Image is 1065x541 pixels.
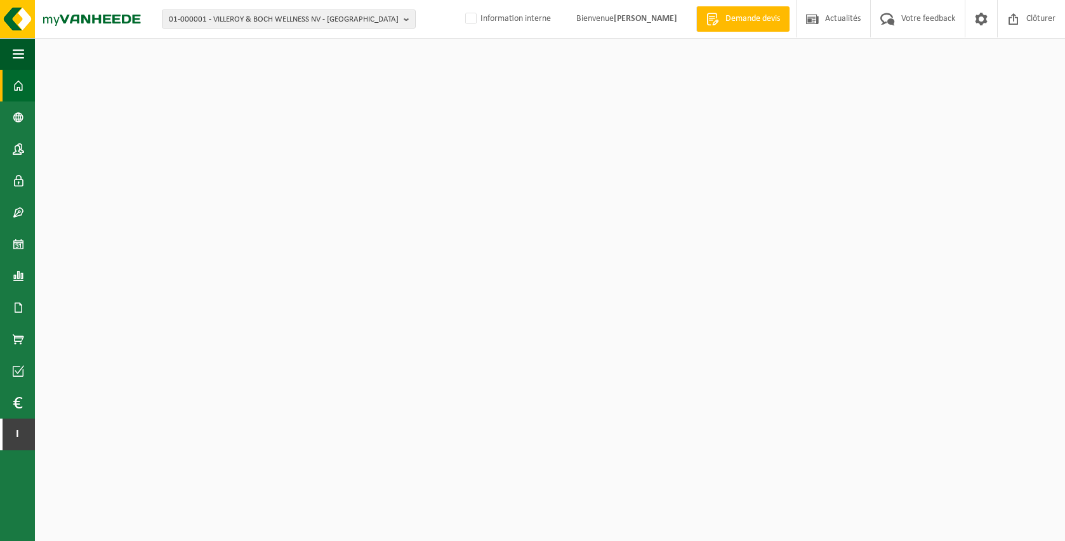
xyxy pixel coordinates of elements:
[13,419,22,450] span: I
[722,13,783,25] span: Demande devis
[169,10,399,29] span: 01-000001 - VILLEROY & BOCH WELLNESS NV - [GEOGRAPHIC_DATA]
[696,6,790,32] a: Demande devis
[463,10,551,29] label: Information interne
[614,14,677,23] strong: [PERSON_NAME]
[162,10,416,29] button: 01-000001 - VILLEROY & BOCH WELLNESS NV - [GEOGRAPHIC_DATA]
